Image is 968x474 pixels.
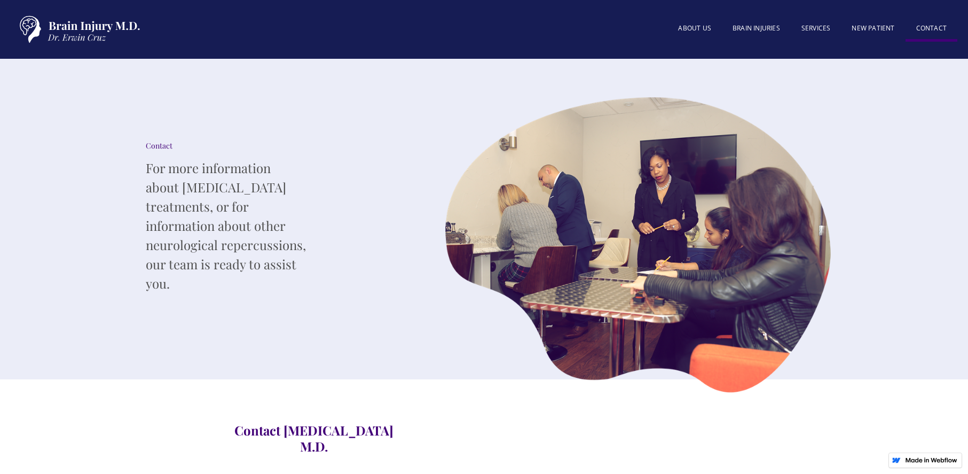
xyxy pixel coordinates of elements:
[905,457,957,463] img: Made in Webflow
[722,18,791,39] a: BRAIN INJURIES
[791,18,841,39] a: SERVICES
[11,11,144,48] a: home
[146,158,306,293] p: For more information about [MEDICAL_DATA] treatments, or for information about other neurological...
[906,18,957,42] a: Contact
[233,422,395,454] h3: Contact [MEDICAL_DATA] M.D.
[667,18,722,39] a: About US
[841,18,905,39] a: New patient
[146,141,306,151] div: Contact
